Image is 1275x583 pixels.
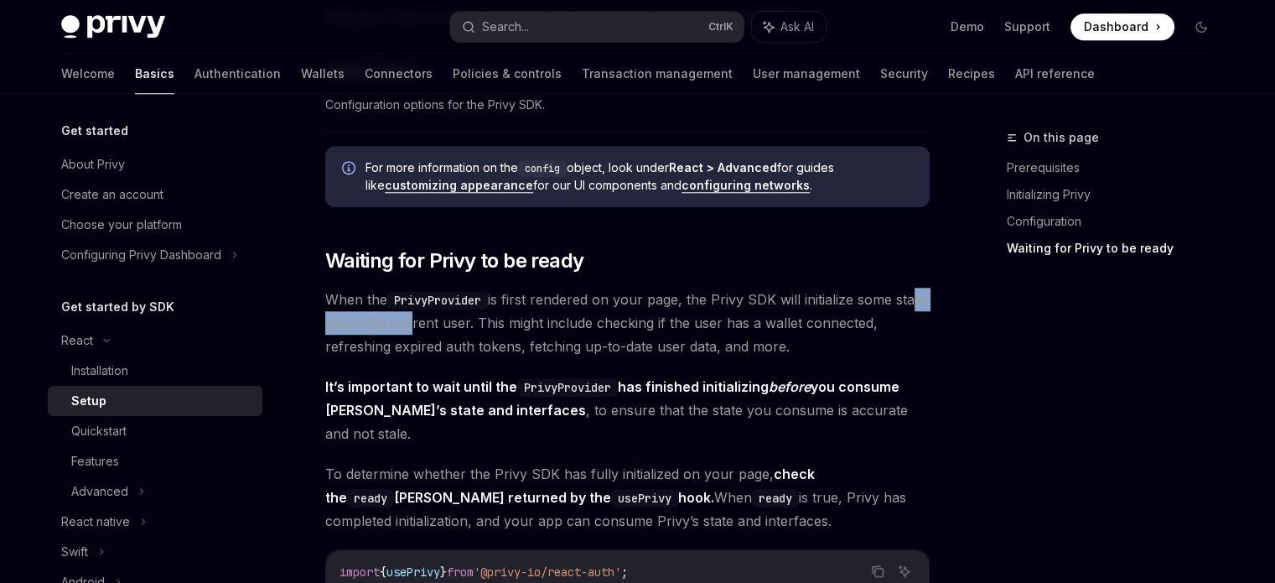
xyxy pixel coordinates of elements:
a: Wallets [301,54,345,94]
code: config [518,160,567,177]
a: Authentication [194,54,281,94]
h5: Get started [61,121,128,141]
a: Prerequisites [1007,154,1228,181]
a: User management [753,54,860,94]
a: API reference [1015,54,1095,94]
a: Setup [48,386,262,416]
button: Ask AI [894,560,915,582]
span: import [339,565,380,580]
a: Security [880,54,928,94]
a: Transaction management [582,54,733,94]
a: Recipes [948,54,995,94]
div: Swift [61,542,88,562]
code: ready [347,489,394,508]
button: Search...CtrlK [450,12,744,42]
span: For more information on the object, look under for guides like for our UI components and . [365,159,913,194]
img: dark logo [61,15,165,39]
a: Waiting for Privy to be ready [1007,235,1228,262]
button: Ask AI [752,12,826,42]
strong: It’s important to wait until the has finished initializing you consume [PERSON_NAME]’s state and ... [325,378,899,419]
div: React native [61,512,130,532]
a: Installation [48,356,262,386]
a: Demo [951,18,984,35]
span: from [447,565,474,580]
a: configuring networks [682,178,810,193]
em: before [769,378,811,395]
a: customizing appearance [385,178,533,193]
a: Features [48,446,262,476]
code: PrivyProvider [387,291,488,310]
span: Dashboard [1084,18,1148,35]
div: Features [71,451,119,471]
div: Search... [482,17,529,37]
a: About Privy [48,149,262,180]
a: Quickstart [48,416,262,446]
div: React [61,331,93,351]
button: Toggle dark mode [1188,13,1215,40]
span: To determine whether the Privy SDK has fully initialized on your page, When is true, Privy has co... [325,462,930,533]
div: Create an account [61,185,163,205]
div: About Privy [61,154,125,174]
span: Ask AI [780,18,814,35]
div: Configuring Privy Dashboard [61,245,221,265]
div: Setup [71,391,106,411]
span: usePrivy [386,565,440,580]
a: Choose your platform [48,210,262,240]
span: , to ensure that the state you consume is accurate and not stale. [325,375,930,445]
span: '@privy-io/react-auth' [474,565,621,580]
a: Support [1004,18,1050,35]
span: { [380,565,386,580]
button: Copy the contents from the code block [867,560,889,582]
span: ; [621,565,628,580]
div: Installation [71,361,128,381]
div: Choose your platform [61,215,182,235]
a: Configuration [1007,208,1228,235]
span: Waiting for Privy to be ready [325,247,584,274]
div: Advanced [71,481,128,502]
svg: Info [342,161,359,178]
a: Welcome [61,54,115,94]
a: Dashboard [1070,13,1174,40]
code: usePrivy [611,489,678,508]
a: Policies & controls [453,54,562,94]
strong: React > Advanced [669,160,777,174]
span: Ctrl K [708,20,733,34]
code: PrivyProvider [517,378,618,397]
span: } [440,565,447,580]
a: Initializing Privy [1007,181,1228,208]
a: Connectors [365,54,433,94]
span: When the is first rendered on your page, the Privy SDK will initialize some state about the curre... [325,288,930,358]
code: ready [752,489,799,508]
span: On this page [1024,128,1099,148]
a: Basics [135,54,174,94]
a: Create an account [48,180,262,210]
h5: Get started by SDK [61,297,174,317]
span: Configuration options for the Privy SDK. [325,95,930,115]
div: Quickstart [71,421,127,441]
